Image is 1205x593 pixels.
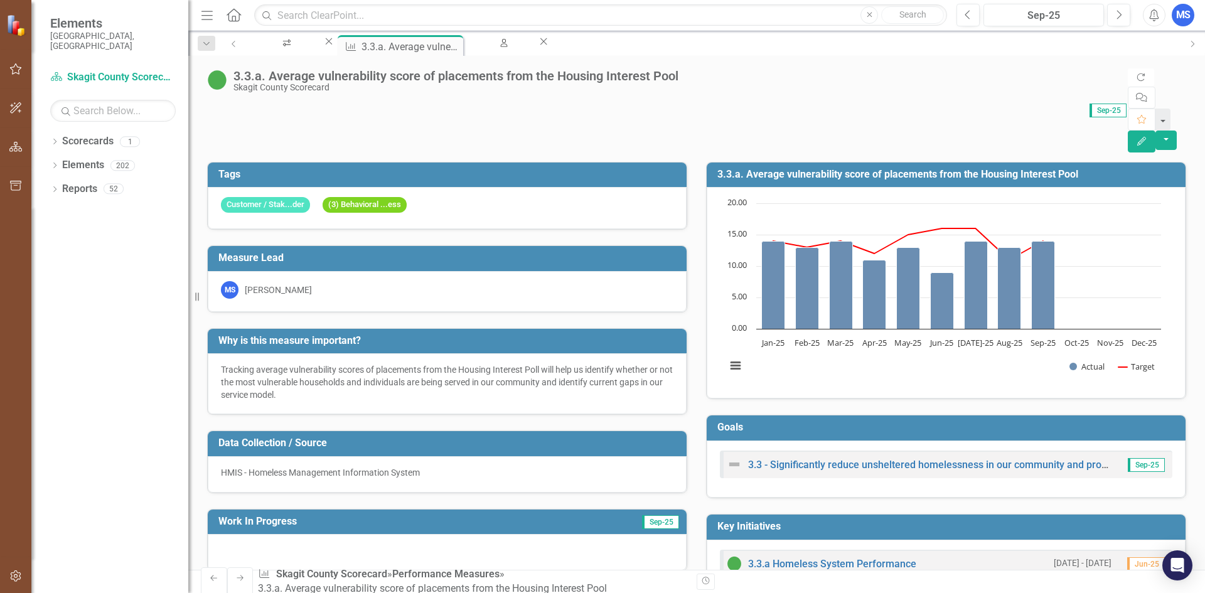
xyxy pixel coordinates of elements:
[727,357,744,375] button: View chart menu, Chart
[221,281,238,299] div: MS
[894,337,921,348] text: May-25
[988,8,1100,23] div: Sep-25
[245,284,312,296] div: [PERSON_NAME]
[50,16,176,31] span: Elements
[727,196,747,208] text: 20.00
[1069,361,1105,372] button: Show Actual
[218,252,680,264] h3: Measure Lead
[104,184,124,195] div: 52
[727,457,742,472] img: Not Defined
[62,134,114,149] a: Scorecards
[1118,361,1155,372] button: Show Target
[50,70,176,85] a: Skagit County Scorecard
[717,422,1179,433] h3: Goals
[254,4,947,26] input: Search ClearPoint...
[221,466,673,479] p: HMIS - Homeless Management Information System
[863,260,886,329] path: Apr-25, 11. Actual.
[392,568,500,580] a: Performance Measures
[897,248,920,329] path: May-25, 13. Actual.
[862,337,887,348] text: Apr-25
[830,242,853,329] path: Mar-25, 14. Actual.
[1097,337,1123,348] text: Nov-25
[827,337,854,348] text: Mar-25
[931,273,954,329] path: Jun-25, 9. Actual.
[1172,4,1194,26] button: MS
[218,437,680,449] h3: Data Collection / Source
[120,136,140,147] div: 1
[1132,337,1157,348] text: Dec-25
[899,9,926,19] span: Search
[958,337,993,348] text: [DATE]-25
[50,100,176,122] input: Search Below...
[717,521,1179,532] h3: Key Initiatives
[997,337,1022,348] text: Aug-25
[881,6,944,24] button: Search
[1032,242,1055,329] path: Sep-25, 14. Actual.
[720,197,1172,385] div: Chart. Highcharts interactive chart.
[983,4,1104,26] button: Sep-25
[1128,458,1165,472] span: Sep-25
[761,337,785,348] text: Jan-25
[477,47,526,63] div: My Scorecard
[221,363,673,401] p: Tracking average vulnerability scores of placements from the Housing Interest Poll will help us i...
[727,228,747,239] text: 15.00
[998,248,1021,329] path: Aug-25, 13. Actual.
[258,47,311,63] div: My Workspace
[642,515,679,529] span: Sep-25
[218,516,529,527] h3: Work In Progress
[1054,557,1111,569] small: [DATE] - [DATE]
[1127,557,1165,571] span: Jun-25
[1031,337,1056,348] text: Sep-25
[795,337,820,348] text: Feb-25
[748,558,916,570] a: 3.3.a Homeless System Performance
[218,335,680,346] h3: Why is this measure important?
[110,160,135,171] div: 202
[207,70,227,90] img: On Target
[1090,104,1127,117] span: Sep-25
[720,197,1167,385] svg: Interactive chart
[727,259,747,270] text: 10.00
[929,337,953,348] text: Jun-25
[276,568,387,580] a: Skagit County Scorecard
[247,35,323,51] a: My Workspace
[796,248,819,329] path: Feb-25, 13. Actual.
[218,169,680,180] h3: Tags
[233,69,678,83] div: 3.3.a. Average vulnerability score of placements from the Housing Interest Pool
[732,291,747,302] text: 5.00
[6,14,28,36] img: ClearPoint Strategy
[466,35,537,51] a: My Scorecard
[727,556,742,571] img: On Target
[323,197,407,213] span: (3) Behavioral ...ess
[762,203,1145,329] g: Actual, series 1 of 2. Bar series with 12 bars.
[717,169,1179,180] h3: 3.3.a. Average vulnerability score of placements from the Housing Interest Pool
[233,83,678,92] div: Skagit County Scorecard
[965,242,988,329] path: Jul-25, 14. Actual.
[762,242,785,329] path: Jan-25, 14. Actual.
[62,158,104,173] a: Elements
[732,322,747,333] text: 0.00
[1162,550,1192,580] div: Open Intercom Messenger
[1064,337,1089,348] text: Oct-25
[50,31,176,51] small: [GEOGRAPHIC_DATA], [GEOGRAPHIC_DATA]
[361,39,460,55] div: 3.3.a. Average vulnerability score of placements from the Housing Interest Pool
[62,182,97,196] a: Reports
[221,197,310,213] span: Customer / Stak...der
